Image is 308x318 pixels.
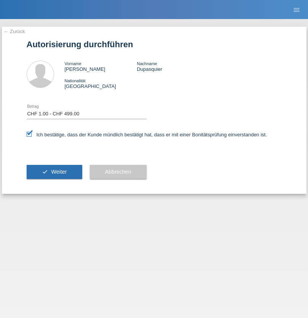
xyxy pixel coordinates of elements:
[65,78,137,89] div: [GEOGRAPHIC_DATA]
[4,29,25,34] a: ← Zurück
[42,169,48,175] i: check
[65,78,86,83] span: Nationalität
[65,61,81,66] span: Vorname
[27,165,82,179] button: check Weiter
[27,40,282,49] h1: Autorisierung durchführen
[137,61,209,72] div: Dupasquier
[293,6,300,14] i: menu
[51,169,67,175] span: Weiter
[65,61,137,72] div: [PERSON_NAME]
[105,169,131,175] span: Abbrechen
[137,61,157,66] span: Nachname
[27,132,267,137] label: Ich bestätige, dass der Kunde mündlich bestätigt hat, dass er mit einer Bonitätsprüfung einversta...
[90,165,147,179] button: Abbrechen
[289,7,304,12] a: menu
